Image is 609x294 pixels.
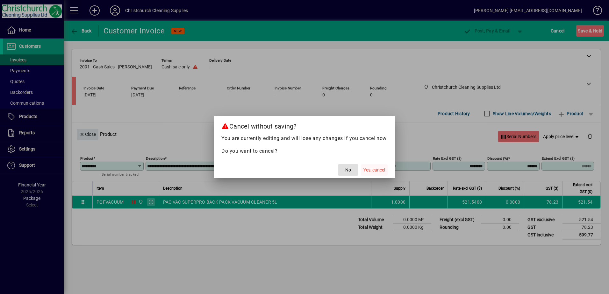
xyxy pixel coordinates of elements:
[214,116,395,134] h2: Cancel without saving?
[338,164,358,176] button: No
[363,167,385,173] span: Yes, cancel
[221,147,388,155] p: Do you want to cancel?
[221,135,388,142] p: You are currently editing and will lose any changes if you cancel now.
[361,164,388,176] button: Yes, cancel
[345,167,351,173] span: No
